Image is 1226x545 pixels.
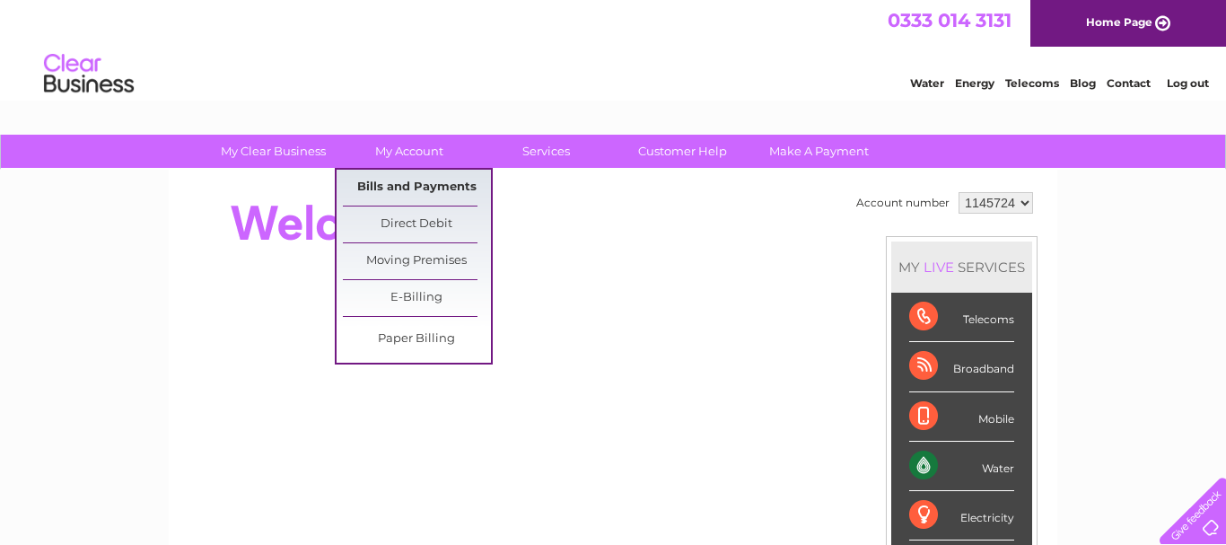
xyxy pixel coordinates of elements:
[472,135,620,168] a: Services
[609,135,757,168] a: Customer Help
[909,342,1014,391] div: Broadband
[343,243,491,279] a: Moving Premises
[343,207,491,242] a: Direct Debit
[909,392,1014,442] div: Mobile
[43,47,135,101] img: logo.png
[1107,76,1151,90] a: Contact
[745,135,893,168] a: Make A Payment
[1005,76,1059,90] a: Telecoms
[343,170,491,206] a: Bills and Payments
[1070,76,1096,90] a: Blog
[891,242,1032,293] div: MY SERVICES
[343,321,491,357] a: Paper Billing
[909,491,1014,541] div: Electricity
[909,293,1014,342] div: Telecoms
[1167,76,1209,90] a: Log out
[190,10,1038,87] div: Clear Business is a trading name of Verastar Limited (registered in [GEOGRAPHIC_DATA] No. 3667643...
[888,9,1011,31] a: 0333 014 3131
[909,442,1014,491] div: Water
[336,135,484,168] a: My Account
[920,259,958,276] div: LIVE
[852,188,954,218] td: Account number
[343,280,491,316] a: E-Billing
[955,76,994,90] a: Energy
[199,135,347,168] a: My Clear Business
[910,76,944,90] a: Water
